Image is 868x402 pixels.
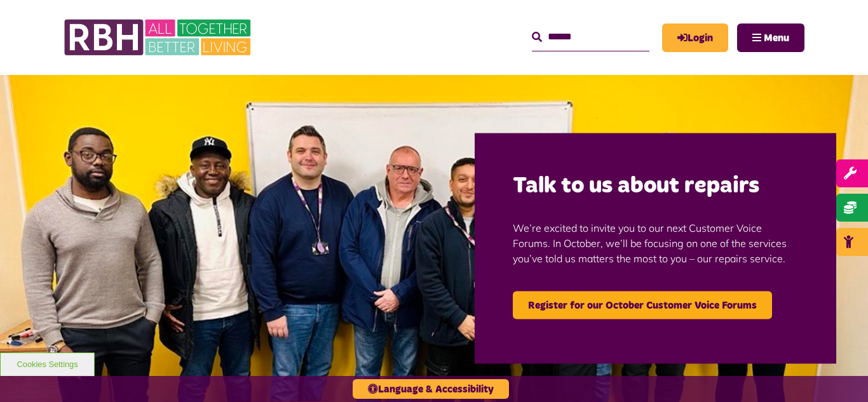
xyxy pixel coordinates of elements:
[513,291,772,319] a: Register for our October Customer Voice Forums
[737,23,804,52] button: Navigation
[64,13,254,62] img: RBH
[353,379,509,399] button: Language & Accessibility
[513,171,798,201] h2: Talk to us about repairs
[662,23,728,52] a: MyRBH
[764,33,789,43] span: Menu
[513,201,798,285] p: We’re excited to invite you to our next Customer Voice Forums. In October, we’ll be focusing on o...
